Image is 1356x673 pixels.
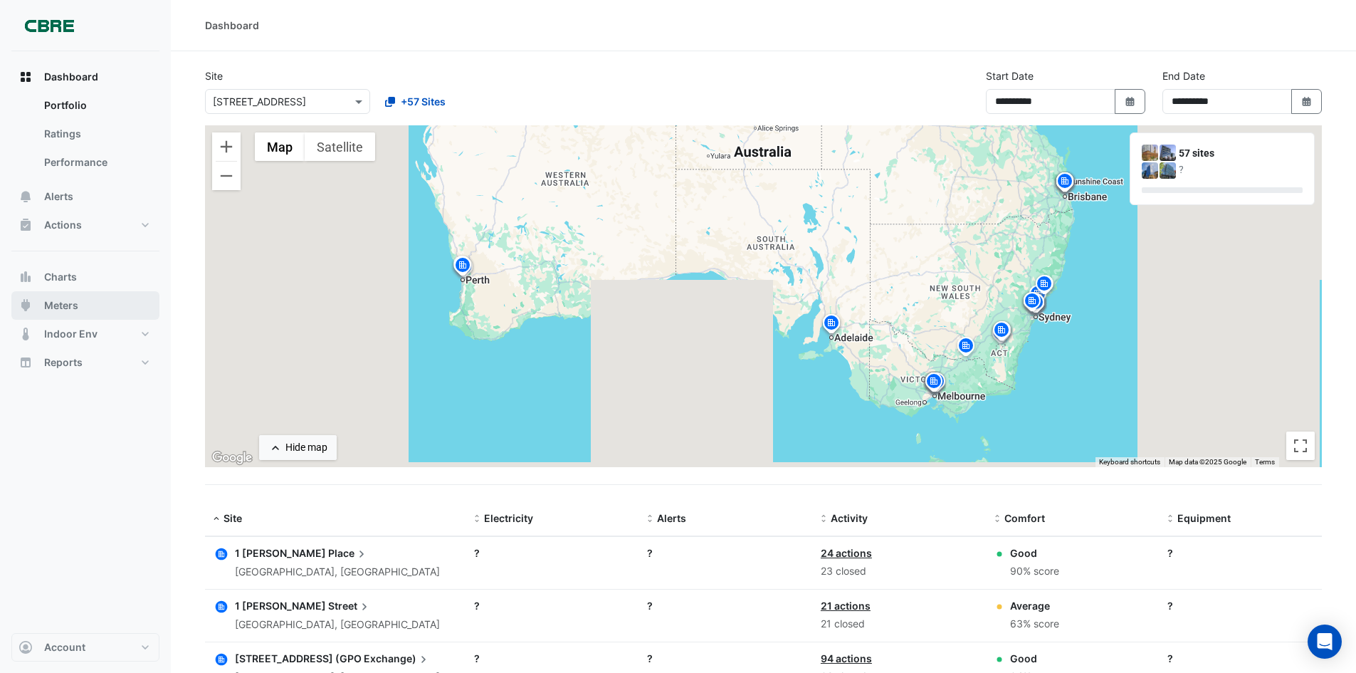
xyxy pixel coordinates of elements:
[305,132,375,161] button: Show satellite imagery
[44,298,78,313] span: Meters
[1255,458,1275,466] a: Terms (opens in new tab)
[1179,146,1303,161] div: 57 sites
[474,546,631,560] div: ?
[44,70,98,84] span: Dashboard
[328,598,372,614] span: Street
[364,651,431,667] span: Exchange)
[33,120,159,148] a: Ratings
[11,182,159,211] button: Alerts
[259,435,337,460] button: Hide map
[376,89,455,114] button: +57 Sites
[1167,598,1324,613] div: ?
[657,512,686,524] span: Alerts
[1099,457,1160,467] button: Keyboard shortcuts
[1022,291,1045,316] img: site-pin.svg
[328,546,369,561] span: Place
[44,270,77,284] span: Charts
[1026,283,1049,308] img: site-pin.svg
[955,335,977,360] img: site-pin.svg
[11,263,159,291] button: Charts
[1004,512,1045,524] span: Comfort
[647,651,804,666] div: ?
[205,18,259,33] div: Dashboard
[474,651,631,666] div: ?
[821,616,977,632] div: 21 closed
[1167,651,1324,666] div: ?
[11,348,159,377] button: Reports
[923,371,945,396] img: site-pin.svg
[451,255,474,280] img: site-pin.svg
[1024,292,1047,317] img: site-pin.svg
[1167,546,1324,560] div: ?
[1010,546,1059,560] div: Good
[285,440,327,455] div: Hide map
[821,563,977,580] div: 23 closed
[209,449,256,467] img: Google
[831,512,868,524] span: Activity
[11,211,159,239] button: Actions
[19,298,33,313] app-icon: Meters
[1010,563,1059,580] div: 90% score
[11,63,159,91] button: Dashboard
[991,320,1014,345] img: site-pin.svg
[11,91,159,182] div: Dashboard
[44,355,83,370] span: Reports
[453,256,475,281] img: site-pin.svg
[224,512,242,524] span: Site
[19,189,33,204] app-icon: Alerts
[235,547,326,559] span: 1 [PERSON_NAME]
[647,546,804,560] div: ?
[1179,162,1303,177] div: ?
[647,598,804,613] div: ?
[235,617,440,633] div: [GEOGRAPHIC_DATA], [GEOGRAPHIC_DATA]
[33,148,159,177] a: Performance
[44,640,85,654] span: Account
[474,598,631,613] div: ?
[235,600,326,612] span: 1 [PERSON_NAME]
[990,320,1013,345] img: site-pin.svg
[820,313,843,338] img: site-pin.svg
[1010,598,1059,613] div: Average
[19,355,33,370] app-icon: Reports
[212,162,241,190] button: Zoom out
[1162,68,1205,83] label: End Date
[209,449,256,467] a: Open this area in Google Maps (opens a new window)
[986,68,1034,83] label: Start Date
[1034,273,1056,298] img: site-pin.svg
[1177,512,1231,524] span: Equipment
[1033,273,1056,298] img: site-pin.svg
[1010,616,1059,632] div: 63% score
[1308,625,1342,659] div: Open Intercom Messenger
[1300,95,1313,108] fa-icon: Select Date
[821,652,872,664] a: 94 actions
[19,70,33,84] app-icon: Dashboard
[212,132,241,161] button: Zoom in
[821,600,871,612] a: 21 actions
[451,254,473,279] img: site-pin.svg
[1160,162,1176,179] img: 10 Shelley Street
[1169,458,1246,466] span: Map data ©2025 Google
[19,270,33,284] app-icon: Charts
[925,371,948,396] img: site-pin.svg
[1142,145,1158,161] img: 1 Martin Place
[17,11,81,40] img: Company Logo
[11,291,159,320] button: Meters
[255,132,305,161] button: Show street map
[1053,171,1076,196] img: site-pin.svg
[44,327,98,341] span: Indoor Env
[1021,291,1044,315] img: site-pin.svg
[821,547,872,559] a: 24 actions
[1124,95,1137,108] fa-icon: Select Date
[1010,651,1059,666] div: Good
[484,512,533,524] span: Electricity
[205,68,223,83] label: Site
[11,320,159,348] button: Indoor Env
[1286,432,1315,460] button: Toggle fullscreen view
[33,91,159,120] a: Portfolio
[19,327,33,341] app-icon: Indoor Env
[1160,145,1176,161] img: 1 Shelley Street
[989,323,1012,348] img: site-pin.svg
[401,94,446,109] span: +57 Sites
[1142,162,1158,179] img: 10 Franklin Street (GPO Exchange)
